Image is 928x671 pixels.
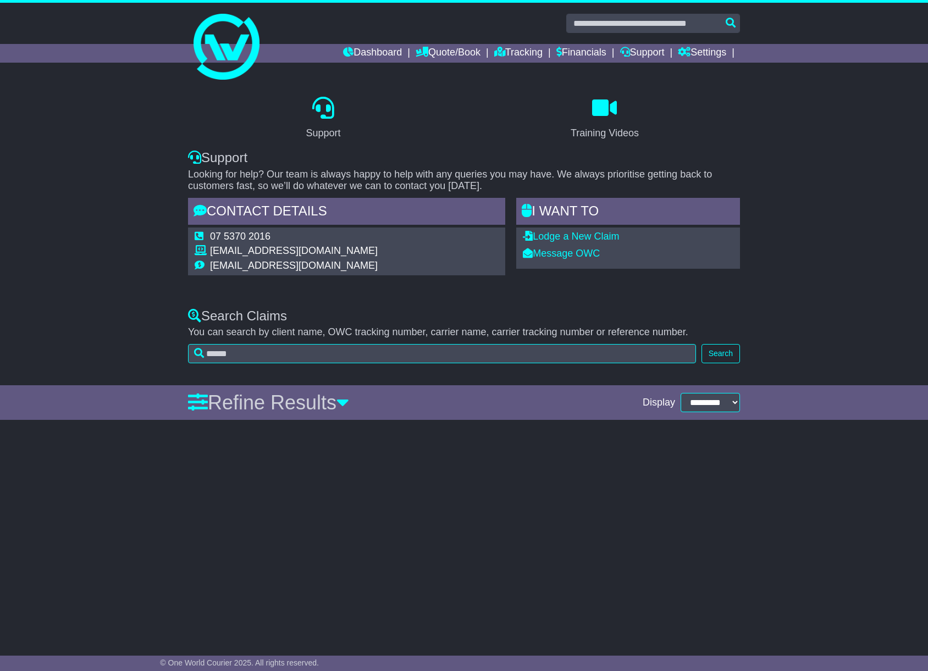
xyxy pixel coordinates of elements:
div: Contact Details [188,198,505,228]
td: 07 5370 2016 [210,231,378,246]
a: Quote/Book [416,44,480,63]
span: Display [643,397,675,409]
div: Search Claims [188,308,740,324]
td: [EMAIL_ADDRESS][DOMAIN_NAME] [210,260,378,272]
div: Support [188,150,740,166]
p: You can search by client name, OWC tracking number, carrier name, carrier tracking number or refe... [188,326,740,339]
p: Looking for help? Our team is always happy to help with any queries you may have. We always prior... [188,169,740,192]
a: Dashboard [343,44,402,63]
a: Settings [678,44,726,63]
div: Training Videos [571,126,639,141]
a: Training Videos [564,93,646,145]
td: [EMAIL_ADDRESS][DOMAIN_NAME] [210,245,378,260]
a: Support [299,93,347,145]
div: Support [306,126,340,141]
button: Search [701,344,740,363]
div: I WANT to [516,198,740,228]
a: Financials [556,44,606,63]
a: Message OWC [523,248,600,259]
a: Lodge a New Claim [523,231,619,242]
span: © One World Courier 2025. All rights reserved. [160,658,319,667]
a: Support [620,44,665,63]
a: Refine Results [188,391,349,414]
a: Tracking [494,44,543,63]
